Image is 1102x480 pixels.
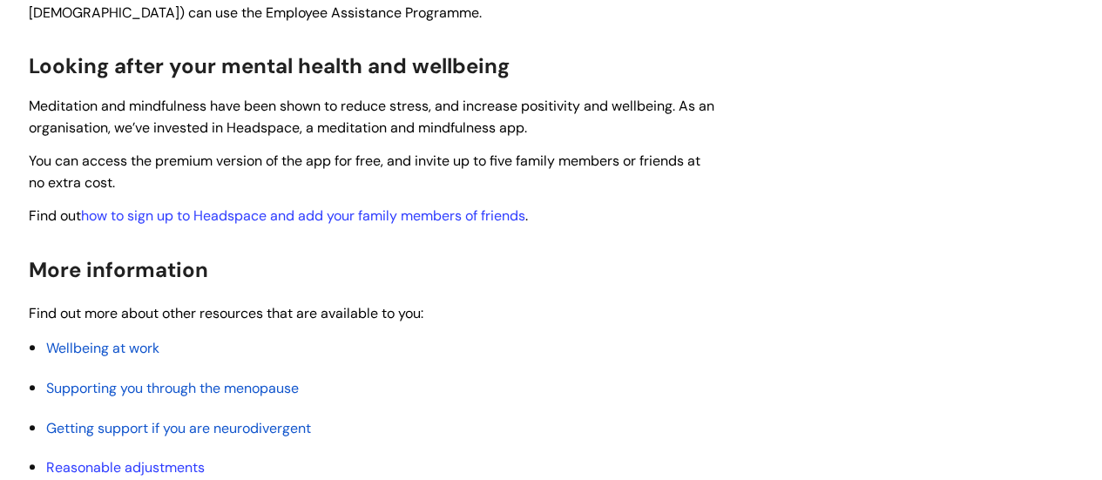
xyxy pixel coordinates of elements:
a: Reasonable adjustments [46,458,205,477]
span: Meditation and mindfulness have been shown to reduce stress, and increase positivity and wellbein... [29,97,714,137]
span: Looking after your mental health and wellbeing [29,52,510,79]
a: Supporting you through the menopause [46,379,299,397]
span: Find out . [29,206,528,225]
a: Wellbeing at work [46,339,159,357]
a: Getting support if you are neurodivergent [46,419,311,437]
span: More information [29,256,208,283]
a: how to sign up to Headspace and add your family members of friends [81,206,525,225]
span: Find out more about other resources that are available to you: [29,304,423,322]
span: You can access the premium version of the app for free, and invite up to five family members or f... [29,152,700,192]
